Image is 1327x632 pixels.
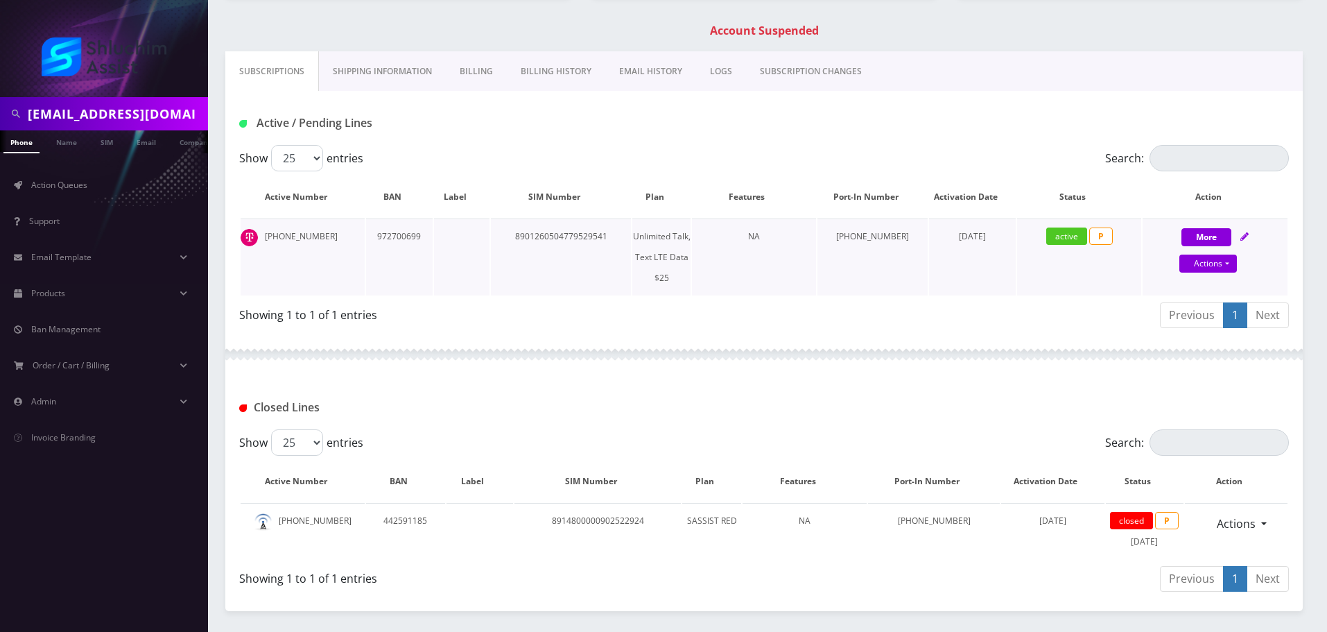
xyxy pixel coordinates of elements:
a: Previous [1160,302,1224,328]
th: Status: activate to sort column ascending [1106,461,1183,502]
span: Order / Cart / Billing [33,359,110,371]
span: P [1155,512,1179,529]
label: Search: [1105,145,1289,171]
button: More [1181,228,1231,246]
a: Actions [1208,511,1265,537]
a: Billing [446,51,507,92]
h1: Account Suspended [229,24,1299,37]
td: Unlimited Talk, Text LTE Data $25 [632,219,691,296]
div: Showing 1 to 1 of 1 entries [239,565,754,587]
span: Email Template [31,251,92,263]
th: Active Number: activate to sort column descending [241,461,365,502]
td: [PHONE_NUMBER] [868,503,1000,559]
input: Search: [1150,429,1289,456]
td: SASSIST RED [682,503,741,559]
th: Activation Date: activate to sort column ascending [1001,461,1104,502]
td: NA [692,219,816,296]
a: EMAIL HISTORY [605,51,696,92]
th: Port-In Number: activate to sort column ascending [868,461,1000,502]
a: Next [1247,566,1289,592]
td: [DATE] [1106,503,1183,559]
span: Invoice Branding [31,432,96,443]
span: P [1089,228,1113,245]
a: LOGS [696,51,746,92]
span: [DATE] [959,230,986,242]
a: Next [1247,302,1289,328]
h1: Closed Lines [239,401,575,414]
a: Subscriptions [225,51,319,92]
span: Products [31,287,65,299]
a: Previous [1160,566,1224,592]
a: SIM [94,130,120,152]
a: Company [173,130,219,152]
th: Action: activate to sort column ascending [1143,177,1287,217]
div: Showing 1 to 1 of 1 entries [239,301,754,323]
td: 8901260504779529541 [491,219,631,296]
td: [PHONE_NUMBER] [241,503,365,559]
th: Features: activate to sort column ascending [692,177,816,217]
th: SIM Number: activate to sort column ascending [491,177,631,217]
td: NA [743,503,867,559]
label: Show entries [239,429,363,456]
img: t_img.png [241,229,258,246]
th: Label: activate to sort column ascending [434,177,490,217]
td: [PHONE_NUMBER] [817,219,928,296]
a: 1 [1223,302,1247,328]
th: BAN: activate to sort column ascending [366,177,433,217]
h1: Active / Pending Lines [239,117,575,130]
select: Showentries [271,429,323,456]
th: BAN: activate to sort column ascending [366,461,445,502]
img: Shluchim Assist [42,37,166,76]
label: Show entries [239,145,363,171]
td: 8914800000902522924 [514,503,682,559]
th: Action : activate to sort column ascending [1185,461,1287,502]
a: Actions [1179,255,1237,273]
span: Ban Management [31,323,101,335]
a: 1 [1223,566,1247,592]
th: Activation Date: activate to sort column ascending [929,177,1016,217]
img: default.png [254,513,272,531]
a: Shipping Information [319,51,446,92]
th: Active Number: activate to sort column ascending [241,177,365,217]
a: Name [49,130,84,152]
th: Status: activate to sort column ascending [1017,177,1141,217]
th: Features: activate to sort column ascending [743,461,867,502]
span: active [1046,228,1087,245]
th: Label: activate to sort column ascending [446,461,513,502]
span: Action Queues [31,179,87,191]
a: Phone [3,130,40,153]
input: Search in Company [28,101,205,127]
a: SUBSCRIPTION CHANGES [746,51,876,92]
img: Closed Lines [239,404,247,412]
th: SIM Number: activate to sort column ascending [514,461,682,502]
th: Port-In Number: activate to sort column ascending [817,177,928,217]
span: closed [1110,512,1153,529]
select: Showentries [271,145,323,171]
label: Search: [1105,429,1289,456]
a: Billing History [507,51,605,92]
span: [DATE] [1039,515,1066,527]
input: Search: [1150,145,1289,171]
th: Plan: activate to sort column ascending [682,461,741,502]
img: Active / Pending Lines [239,120,247,128]
th: Plan: activate to sort column ascending [632,177,691,217]
a: Email [130,130,163,152]
span: Support [29,215,60,227]
td: 972700699 [366,219,433,296]
td: 442591185 [366,503,445,559]
td: [PHONE_NUMBER] [241,219,365,296]
span: Admin [31,395,56,407]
